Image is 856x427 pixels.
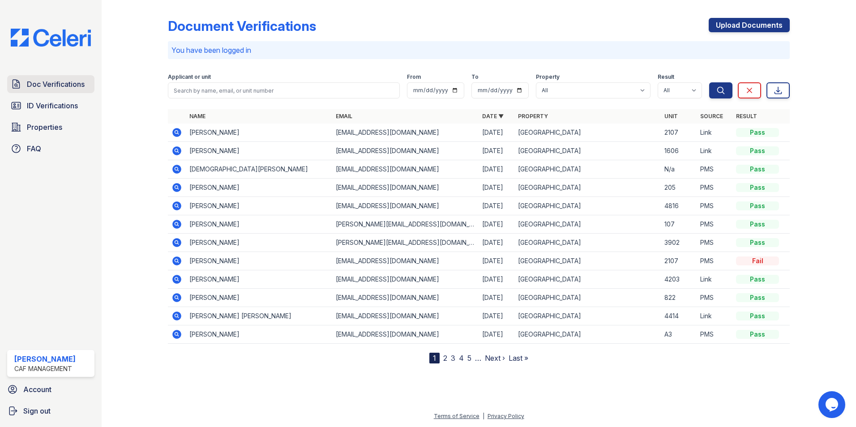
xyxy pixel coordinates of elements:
td: PMS [697,215,732,234]
td: [DATE] [479,307,514,325]
label: To [471,73,479,81]
img: CE_Logo_Blue-a8612792a0a2168367f1c8372b55b34899dd931a85d93a1a3d3e32e68fde9ad4.png [4,29,98,47]
td: Link [697,124,732,142]
td: [DATE] [479,142,514,160]
label: From [407,73,421,81]
td: [PERSON_NAME] [186,270,332,289]
div: Pass [736,165,779,174]
a: Terms of Service [434,413,479,419]
span: … [475,353,481,363]
td: [PERSON_NAME] [186,325,332,344]
td: [EMAIL_ADDRESS][DOMAIN_NAME] [332,124,479,142]
td: [PERSON_NAME] [186,234,332,252]
input: Search by name, email, or unit number [168,82,400,98]
a: Last » [509,354,528,363]
p: You have been logged in [171,45,786,56]
td: PMS [697,234,732,252]
td: [PERSON_NAME] [PERSON_NAME] [186,307,332,325]
td: [DATE] [479,124,514,142]
div: Pass [736,312,779,320]
td: N/a [661,160,697,179]
span: Account [23,384,51,395]
td: [GEOGRAPHIC_DATA] [514,325,661,344]
td: [DATE] [479,197,514,215]
div: 1 [429,353,440,363]
div: Document Verifications [168,18,316,34]
td: [PERSON_NAME] [186,197,332,215]
a: Email [336,113,352,120]
td: [PERSON_NAME] [186,252,332,270]
td: 4816 [661,197,697,215]
a: Doc Verifications [7,75,94,93]
div: | [483,413,484,419]
a: FAQ [7,140,94,158]
a: Sign out [4,402,98,420]
td: PMS [697,160,732,179]
td: 3902 [661,234,697,252]
td: 1606 [661,142,697,160]
td: Link [697,270,732,289]
td: Link [697,142,732,160]
td: [DATE] [479,160,514,179]
td: [DATE] [479,270,514,289]
div: Pass [736,146,779,155]
label: Result [658,73,674,81]
td: [PERSON_NAME] [186,124,332,142]
span: FAQ [27,143,41,154]
td: [GEOGRAPHIC_DATA] [514,142,661,160]
a: ID Verifications [7,97,94,115]
td: 107 [661,215,697,234]
a: Name [189,113,205,120]
td: [EMAIL_ADDRESS][DOMAIN_NAME] [332,160,479,179]
td: 205 [661,179,697,197]
div: [PERSON_NAME] [14,354,76,364]
div: Fail [736,256,779,265]
div: Pass [736,201,779,210]
td: 2107 [661,124,697,142]
td: [DATE] [479,234,514,252]
td: 4414 [661,307,697,325]
a: 3 [451,354,455,363]
td: PMS [697,197,732,215]
td: [PERSON_NAME] [186,215,332,234]
td: [EMAIL_ADDRESS][DOMAIN_NAME] [332,307,479,325]
td: [PERSON_NAME][EMAIL_ADDRESS][DOMAIN_NAME] [332,234,479,252]
div: Pass [736,330,779,339]
td: [DATE] [479,289,514,307]
label: Property [536,73,560,81]
td: 4203 [661,270,697,289]
span: Properties [27,122,62,132]
td: PMS [697,289,732,307]
td: 2107 [661,252,697,270]
td: PMS [697,252,732,270]
div: CAF Management [14,364,76,373]
a: 5 [467,354,471,363]
span: ID Verifications [27,100,78,111]
span: Sign out [23,406,51,416]
td: [PERSON_NAME][EMAIL_ADDRESS][DOMAIN_NAME] [332,215,479,234]
td: [EMAIL_ADDRESS][DOMAIN_NAME] [332,325,479,344]
td: [GEOGRAPHIC_DATA] [514,197,661,215]
div: Pass [736,128,779,137]
a: Result [736,113,757,120]
td: [EMAIL_ADDRESS][DOMAIN_NAME] [332,252,479,270]
td: [GEOGRAPHIC_DATA] [514,160,661,179]
td: [DEMOGRAPHIC_DATA][PERSON_NAME] [186,160,332,179]
td: [GEOGRAPHIC_DATA] [514,307,661,325]
td: A3 [661,325,697,344]
td: PMS [697,325,732,344]
td: [EMAIL_ADDRESS][DOMAIN_NAME] [332,289,479,307]
td: [DATE] [479,215,514,234]
td: [GEOGRAPHIC_DATA] [514,270,661,289]
td: [GEOGRAPHIC_DATA] [514,179,661,197]
td: [GEOGRAPHIC_DATA] [514,252,661,270]
td: [PERSON_NAME] [186,179,332,197]
td: [DATE] [479,252,514,270]
td: PMS [697,179,732,197]
div: Pass [736,220,779,229]
td: [DATE] [479,325,514,344]
a: Property [518,113,548,120]
td: [GEOGRAPHIC_DATA] [514,289,661,307]
td: [EMAIL_ADDRESS][DOMAIN_NAME] [332,270,479,289]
